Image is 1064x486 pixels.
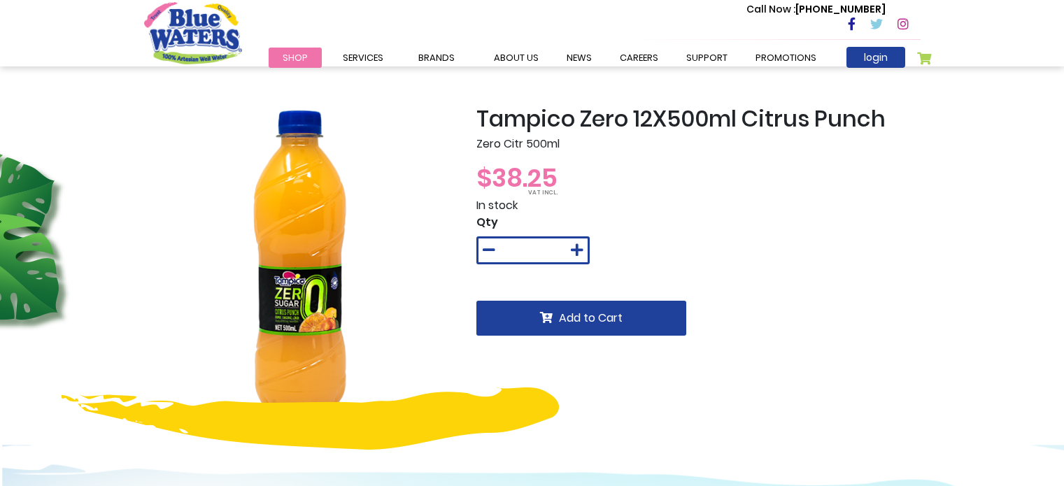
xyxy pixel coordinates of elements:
span: Services [343,51,383,64]
a: login [846,47,905,68]
a: careers [606,48,672,68]
a: Promotions [742,48,830,68]
a: store logo [144,2,242,64]
span: Add to Cart [559,310,623,326]
span: Brands [418,51,455,64]
span: Shop [283,51,308,64]
h2: Tampico Zero 12X500ml Citrus Punch [476,106,921,132]
button: Add to Cart [476,301,686,336]
a: News [553,48,606,68]
img: yellow-design.png [62,387,559,450]
p: Zero Citr 500ml [476,136,921,152]
p: [PHONE_NUMBER] [746,2,886,17]
img: citrus-500.png [144,106,455,417]
span: In stock [476,197,518,213]
a: support [672,48,742,68]
span: Call Now : [746,2,795,16]
span: $38.25 [476,160,558,196]
a: about us [480,48,553,68]
span: Qty [476,214,498,230]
